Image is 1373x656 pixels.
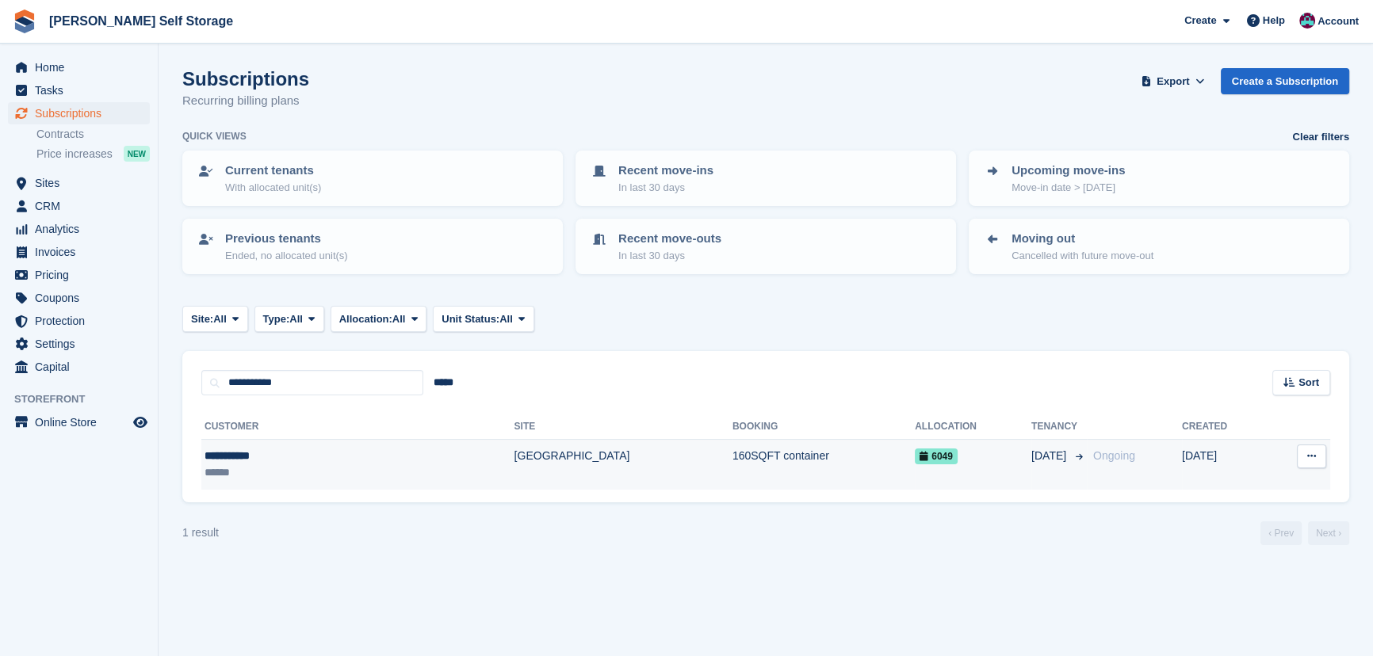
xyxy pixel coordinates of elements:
a: menu [8,264,150,286]
td: [DATE] [1182,440,1268,490]
span: Online Store [35,411,130,433]
span: Storefront [14,391,158,407]
span: All [392,311,406,327]
a: menu [8,356,150,378]
a: menu [8,79,150,101]
td: [GEOGRAPHIC_DATA] [514,440,732,490]
a: Price increases NEW [36,145,150,162]
span: Create [1184,13,1216,29]
span: CRM [35,195,130,217]
p: With allocated unit(s) [225,180,321,196]
button: Unit Status: All [433,306,534,332]
span: Account [1318,13,1359,29]
span: Site: [191,311,213,327]
a: Current tenants With allocated unit(s) [184,152,561,204]
button: Export [1138,68,1208,94]
a: menu [8,411,150,433]
h6: Quick views [182,129,247,143]
a: Moving out Cancelled with future move-out [970,220,1348,273]
a: menu [8,102,150,124]
p: Recent move-ins [618,162,713,180]
p: Recurring billing plans [182,92,309,110]
span: Settings [35,333,130,355]
nav: Page [1257,521,1352,545]
span: Coupons [35,287,130,309]
button: Type: All [254,306,324,332]
span: Export [1157,74,1189,90]
p: Previous tenants [225,230,348,248]
span: Help [1263,13,1285,29]
a: Recent move-ins In last 30 days [577,152,954,204]
div: NEW [124,146,150,162]
span: Capital [35,356,130,378]
span: Pricing [35,264,130,286]
span: Subscriptions [35,102,130,124]
a: Previous tenants Ended, no allocated unit(s) [184,220,561,273]
th: Tenancy [1031,414,1087,440]
td: 160SQFT container [732,440,915,490]
a: menu [8,241,150,263]
a: [PERSON_NAME] Self Storage [43,8,239,34]
span: Sort [1298,375,1319,391]
button: Site: All [182,306,248,332]
th: Created [1182,414,1268,440]
span: Allocation: [339,311,392,327]
p: Moving out [1012,230,1153,248]
span: All [213,311,227,327]
div: 1 result [182,524,219,541]
span: 6049 [915,448,958,464]
p: In last 30 days [618,180,713,196]
th: Site [514,414,732,440]
span: Protection [35,310,130,332]
p: Ended, no allocated unit(s) [225,248,348,264]
span: Price increases [36,147,113,162]
span: Type: [263,311,290,327]
a: menu [8,218,150,240]
a: Next [1308,521,1349,545]
span: Tasks [35,79,130,101]
a: menu [8,195,150,217]
img: Ben [1299,13,1315,29]
a: Create a Subscription [1221,68,1349,94]
span: All [289,311,303,327]
a: menu [8,333,150,355]
span: Invoices [35,241,130,263]
h1: Subscriptions [182,68,309,90]
p: Current tenants [225,162,321,180]
span: All [499,311,513,327]
span: Home [35,56,130,78]
a: Upcoming move-ins Move-in date > [DATE] [970,152,1348,204]
a: menu [8,56,150,78]
th: Customer [201,414,514,440]
span: Sites [35,172,130,194]
a: Previous [1260,521,1302,545]
span: Unit Status: [442,311,499,327]
img: stora-icon-8386f47178a22dfd0bd8f6a31ec36ba5ce8667c1dd55bd0f319d3a0aa187defe.svg [13,10,36,33]
span: Analytics [35,218,130,240]
button: Allocation: All [331,306,427,332]
p: Cancelled with future move-out [1012,248,1153,264]
a: Clear filters [1292,129,1349,145]
a: menu [8,310,150,332]
p: Move-in date > [DATE] [1012,180,1125,196]
a: menu [8,287,150,309]
th: Booking [732,414,915,440]
a: Recent move-outs In last 30 days [577,220,954,273]
span: Ongoing [1093,449,1135,462]
th: Allocation [915,414,1031,440]
span: [DATE] [1031,448,1069,464]
a: Preview store [131,413,150,432]
a: menu [8,172,150,194]
p: Recent move-outs [618,230,721,248]
a: Contracts [36,127,150,142]
p: In last 30 days [618,248,721,264]
p: Upcoming move-ins [1012,162,1125,180]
